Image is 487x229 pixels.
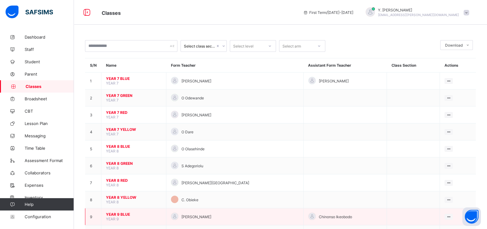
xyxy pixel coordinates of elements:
[106,161,161,166] span: YEAR 8 GREEN
[106,110,161,115] span: YEAR 7 RED
[25,202,74,207] span: Help
[85,58,101,73] th: S/N
[462,207,481,226] button: Open asap
[303,58,387,73] th: Assistant Form Teacher
[25,133,74,138] span: Messaging
[181,130,193,134] span: O Dare
[181,181,249,185] span: [PERSON_NAME][GEOGRAPHIC_DATA]
[106,127,161,132] span: YEAR 7 YELLOW
[25,35,74,40] span: Dashboard
[85,140,101,157] td: 5
[25,96,74,101] span: Broadsheet
[106,144,161,149] span: YEAR 8 BLUE
[282,40,301,52] div: Select arm
[106,212,161,217] span: YEAR 9 BLUE
[25,158,74,163] span: Assessment Format
[85,73,101,90] td: 1
[25,72,74,77] span: Parent
[181,164,203,168] span: S Adegoriolu
[378,8,459,12] span: Y. [PERSON_NAME]
[184,44,215,48] div: Select class section
[25,109,74,114] span: CBT
[101,58,166,73] th: Name
[25,59,74,64] span: Student
[106,183,119,187] span: YEAR 8
[106,81,119,85] span: YEAR 7
[85,174,101,191] td: 7
[106,178,161,183] span: YEAR 8 RED
[85,157,101,174] td: 6
[85,106,101,123] td: 3
[181,113,211,117] span: [PERSON_NAME]
[106,76,161,81] span: YEAR 7 BLUE
[25,183,74,188] span: Expenses
[378,13,459,17] span: [EMAIL_ADDRESS][PERSON_NAME][DOMAIN_NAME]
[440,58,476,73] th: Actions
[6,6,53,19] img: safsims
[303,10,353,15] span: session/term information
[181,79,211,83] span: [PERSON_NAME]
[25,146,74,151] span: Time Table
[181,214,211,219] span: [PERSON_NAME]
[106,115,119,119] span: YEAR 7
[106,93,161,98] span: YEAR 7 GREEN
[106,200,119,204] span: YEAR 8
[106,195,161,200] span: YEAR 8 YELLOW
[359,7,472,18] div: Y.Ajayi
[25,170,74,175] span: Collaborators
[25,47,74,52] span: Staff
[445,43,463,48] span: Download
[26,84,74,89] span: Classes
[85,208,101,225] td: 9
[106,217,119,221] span: YEAR 9
[106,166,119,170] span: YEAR 8
[233,40,254,52] div: Select level
[106,149,119,153] span: YEAR 8
[181,147,205,151] span: O Olasehinde
[181,96,204,100] span: O Odewande
[85,90,101,106] td: 2
[102,10,121,16] span: Classes
[181,198,198,202] span: C. Obieke
[25,121,74,126] span: Lesson Plan
[106,132,119,136] span: YEAR 7
[85,123,101,140] td: 4
[387,58,440,73] th: Class Section
[106,98,119,102] span: YEAR 7
[25,195,74,200] span: Inventory
[85,191,101,208] td: 8
[319,79,349,83] span: [PERSON_NAME]
[166,58,304,73] th: Form Teacher
[25,214,74,219] span: Configuration
[319,214,352,219] span: Chinonso Ikeobodo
